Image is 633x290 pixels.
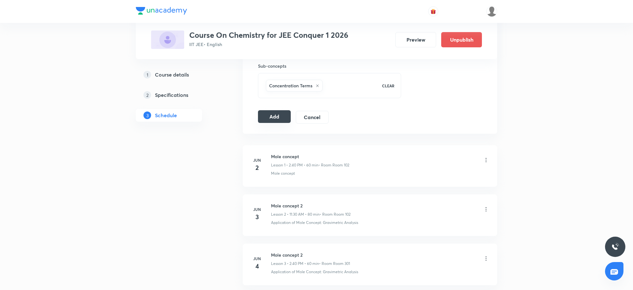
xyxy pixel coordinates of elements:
[151,30,184,49] img: D7FF5755-36C1-429E-924D-80E686C195C8_plus.png
[251,157,263,163] h6: Jun
[136,7,187,16] a: Company Logo
[143,91,151,99] p: 2
[382,83,394,89] p: CLEAR
[296,111,329,124] button: Cancel
[258,63,401,69] h6: Sub-concepts
[319,261,350,266] p: • Room Room 301
[258,110,291,123] button: Add
[320,212,351,217] p: • Room Room 102
[251,206,263,212] h6: Jun
[155,111,177,119] h5: Schedule
[155,71,189,78] h5: Course details
[486,6,497,17] img: Devendra Kumar
[318,162,349,168] p: • Room Room 102
[251,163,263,172] h4: 2
[251,256,263,261] h6: Jun
[441,32,482,47] button: Unpublish
[428,6,438,17] button: avatar
[611,243,619,251] img: ttu
[271,202,351,209] h6: Mole concept 2
[271,269,358,275] p: Application of Mole Concept: Gravimetric Analysis
[136,68,222,81] a: 1Course details
[395,32,436,47] button: Preview
[271,171,295,176] p: Mole concept
[251,261,263,271] h4: 4
[251,212,263,222] h4: 3
[155,91,188,99] h5: Specifications
[269,82,312,89] h6: Concentration Terms
[189,41,348,48] p: IIT JEE • English
[271,261,319,266] p: Lesson 3 • 2:40 PM • 60 min
[136,89,222,101] a: 2Specifications
[430,9,436,14] img: avatar
[189,30,348,40] h3: Course On Chemistry for JEE Conquer 1 2026
[271,162,318,168] p: Lesson 1 • 2:40 PM • 60 min
[136,7,187,15] img: Company Logo
[271,220,358,226] p: Application of Mole Concept: Gravimetric Analysis
[143,71,151,78] p: 1
[271,252,350,258] h6: Mole concept 2
[271,212,320,217] p: Lesson 2 • 11:30 AM • 80 min
[143,111,151,119] p: 3
[271,153,349,160] h6: Mole concept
